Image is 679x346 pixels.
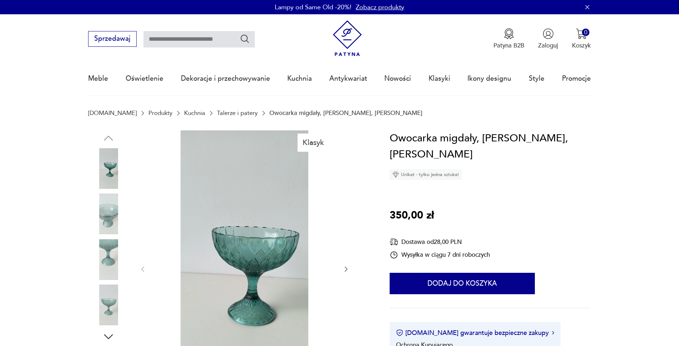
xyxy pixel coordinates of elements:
[181,62,270,95] a: Dekoracje i przechowywanie
[390,130,591,163] h1: Owocarka migdały, [PERSON_NAME], [PERSON_NAME]
[88,239,129,280] img: Zdjęcie produktu Owocarka migdały, Eryka Trzewik-Drost, HSG Ząbkowice
[384,62,411,95] a: Nowości
[356,3,404,12] a: Zobacz produkty
[148,110,172,116] a: Produkty
[88,110,137,116] a: [DOMAIN_NAME]
[88,36,136,42] a: Sprzedawaj
[298,134,329,151] div: Klasyk
[529,62,544,95] a: Style
[88,62,108,95] a: Meble
[390,237,398,246] img: Ikona dostawy
[390,251,490,259] div: Wysyłka w ciągu 7 dni roboczych
[390,169,462,180] div: Unikat - tylko jedna sztuka!
[543,28,554,39] img: Ikonka użytkownika
[576,28,587,39] img: Ikona koszyka
[240,34,250,44] button: Szukaj
[88,285,129,325] img: Zdjęcie produktu Owocarka migdały, Eryka Trzewik-Drost, HSG Ząbkowice
[396,329,403,336] img: Ikona certyfikatu
[503,28,515,39] img: Ikona medalu
[538,28,558,50] button: Zaloguj
[390,237,490,246] div: Dostawa od 28,00 PLN
[329,20,365,56] img: Patyna - sklep z meblami i dekoracjami vintage
[493,28,525,50] button: Patyna B2B
[287,62,312,95] a: Kuchnia
[88,194,129,234] img: Zdjęcie produktu Owocarka migdały, Eryka Trzewik-Drost, HSG Ząbkowice
[396,329,554,337] button: [DOMAIN_NAME] gwarantuje bezpieczne zakupy
[392,171,399,178] img: Ikona diamentu
[269,110,422,116] p: Owocarka migdały, [PERSON_NAME], [PERSON_NAME]
[217,110,258,116] a: Talerze i patery
[390,207,434,224] p: 350,00 zł
[329,62,367,95] a: Antykwariat
[562,62,591,95] a: Promocje
[88,148,129,189] img: Zdjęcie produktu Owocarka migdały, Eryka Trzewik-Drost, HSG Ząbkowice
[493,41,525,50] p: Patyna B2B
[390,273,535,294] button: Dodaj do koszyka
[493,28,525,50] a: Ikona medaluPatyna B2B
[429,62,450,95] a: Klasyki
[538,41,558,50] p: Zaloguj
[572,41,591,50] p: Koszyk
[184,110,205,116] a: Kuchnia
[275,3,351,12] p: Lampy od Same Old -20%!
[582,29,589,36] div: 0
[572,28,591,50] button: 0Koszyk
[126,62,163,95] a: Oświetlenie
[88,31,136,47] button: Sprzedawaj
[552,331,554,335] img: Ikona strzałki w prawo
[467,62,511,95] a: Ikony designu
